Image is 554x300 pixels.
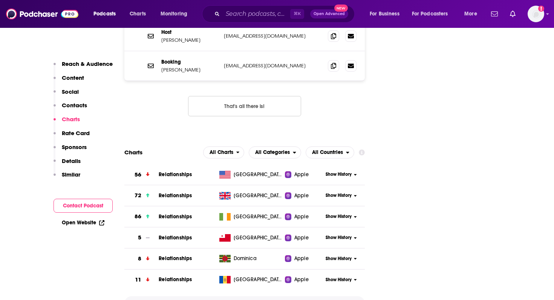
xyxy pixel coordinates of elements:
[216,213,285,221] a: [GEOGRAPHIC_DATA]
[234,213,283,221] span: Ireland
[124,227,159,248] a: 5
[234,192,283,199] span: United Kingdom
[323,213,360,220] button: Show History
[130,9,146,19] span: Charts
[326,256,352,262] span: Show History
[459,8,487,20] button: open menu
[249,146,301,158] button: open menu
[209,5,362,23] div: Search podcasts, credits, & more...
[161,9,187,19] span: Monitoring
[488,8,501,20] a: Show notifications dropdown
[124,248,159,269] a: 8
[216,171,285,178] a: [GEOGRAPHIC_DATA]
[234,276,283,283] span: Moldova, Republic of
[62,74,84,81] p: Content
[285,255,323,262] a: Apple
[370,9,399,19] span: For Business
[294,171,309,178] span: Apple
[294,234,309,242] span: Apple
[528,6,544,22] img: User Profile
[159,235,192,241] a: Relationships
[310,9,348,18] button: Open AdvancedNew
[135,171,141,179] h3: 56
[223,8,290,20] input: Search podcasts, credits, & more...
[306,146,354,158] h2: Countries
[124,206,159,227] a: 86
[159,171,192,178] a: Relationships
[314,12,345,16] span: Open Advanced
[62,88,79,95] p: Social
[62,143,87,151] p: Sponsors
[216,192,285,199] a: [GEOGRAPHIC_DATA]
[161,37,218,43] p: [PERSON_NAME]
[326,277,352,283] span: Show History
[159,192,192,199] a: Relationships
[326,235,352,241] span: Show History
[54,157,81,171] button: Details
[210,150,233,155] span: All Charts
[323,277,360,283] button: Show History
[334,5,348,12] span: New
[124,270,159,290] a: 11
[62,60,113,67] p: Reach & Audience
[294,192,309,199] span: Apple
[138,233,141,242] h3: 5
[159,276,192,283] a: Relationships
[62,116,80,123] p: Charts
[124,185,159,206] a: 72
[285,171,323,178] a: Apple
[62,102,87,109] p: Contacts
[138,254,141,263] h3: 8
[6,7,78,21] img: Podchaser - Follow, Share and Rate Podcasts
[255,150,290,155] span: All Categories
[285,213,323,221] a: Apple
[312,150,343,155] span: All Countries
[234,234,283,242] span: Tonga
[507,8,519,20] a: Show notifications dropdown
[216,234,285,242] a: [GEOGRAPHIC_DATA]
[54,74,84,88] button: Content
[93,9,116,19] span: Podcasts
[159,213,192,220] a: Relationships
[234,171,283,178] span: United States
[124,164,159,185] a: 56
[54,171,80,185] button: Similar
[155,8,197,20] button: open menu
[364,8,409,20] button: open menu
[161,29,218,35] p: Host
[62,219,104,226] a: Open Website
[203,146,245,158] h2: Platforms
[538,6,544,12] svg: Add a profile image
[224,62,322,69] p: [EMAIL_ADDRESS][DOMAIN_NAME]
[125,8,150,20] a: Charts
[54,129,90,143] button: Rate Card
[124,149,142,156] h2: Charts
[135,212,141,221] h3: 86
[323,192,360,199] button: Show History
[62,171,80,178] p: Similar
[285,276,323,283] a: Apple
[54,143,87,157] button: Sponsors
[54,102,87,116] button: Contacts
[54,88,79,102] button: Social
[306,146,354,158] button: open menu
[135,276,141,284] h3: 11
[249,146,301,158] h2: Categories
[159,255,192,262] a: Relationships
[54,60,113,74] button: Reach & Audience
[464,9,477,19] span: More
[234,255,257,262] span: Dominica
[326,213,352,220] span: Show History
[323,171,360,178] button: Show History
[294,276,309,283] span: Apple
[135,191,141,200] h3: 72
[161,59,218,65] p: Booking
[54,199,113,213] button: Contact Podcast
[294,213,309,221] span: Apple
